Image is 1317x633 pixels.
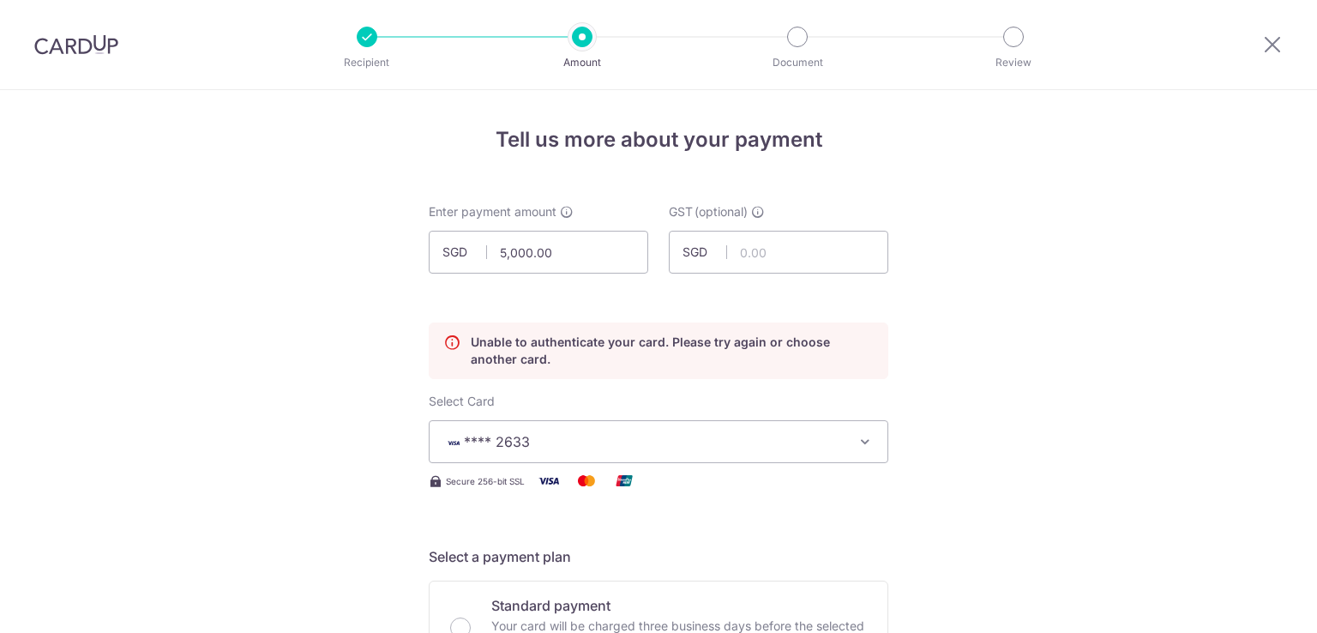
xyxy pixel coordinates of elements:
h4: Tell us more about your payment [429,124,888,155]
img: CardUp [34,34,118,55]
p: Review [950,54,1077,71]
span: (optional) [695,203,748,220]
span: Secure 256-bit SSL [446,474,525,488]
img: VISA [443,437,464,449]
span: translation missing: en.payables.payment_networks.credit_card.summary.labels.select_card [429,394,495,408]
iframe: Opens a widget where you can find more information [1207,582,1300,624]
p: Recipient [304,54,430,71]
input: 0.00 [669,231,888,274]
p: Document [734,54,861,71]
p: Unable to authenticate your card. Please try again or choose another card. [471,334,874,368]
img: Union Pay [607,470,641,491]
input: 0.00 [429,231,648,274]
img: Visa [532,470,566,491]
span: SGD [683,244,727,261]
span: Enter payment amount [429,203,556,220]
h5: Select a payment plan [429,546,888,567]
span: GST [669,203,693,220]
p: Standard payment [491,595,867,616]
span: SGD [442,244,487,261]
p: Amount [519,54,646,71]
img: Mastercard [569,470,604,491]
